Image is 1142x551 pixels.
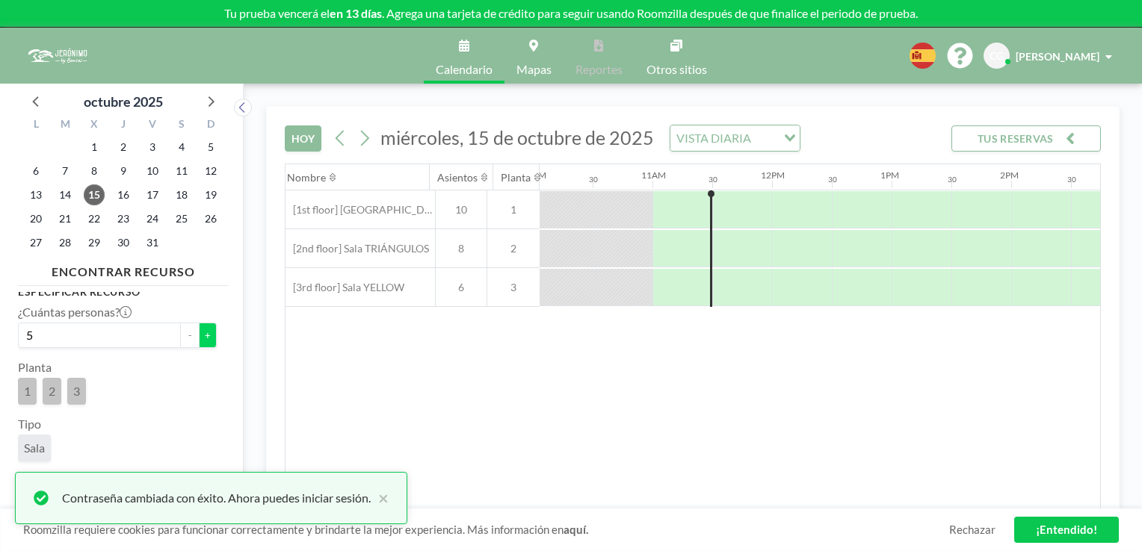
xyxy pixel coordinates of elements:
[55,208,75,229] span: martes, 21 de octubre de 2025
[73,384,80,398] span: 3
[1000,169,1019,181] div: 2PM
[646,63,707,75] span: Otros sitios
[371,489,389,507] button: close
[181,323,199,348] button: -
[285,125,321,152] button: HOY
[200,208,221,229] span: domingo, 26 de octubre de 2025
[55,232,75,253] span: martes, 28 de octubre de 2025
[55,184,75,205] span: martes, 14 de octubre de 2025
[949,523,996,537] a: Rechazar
[18,285,217,299] h3: Especificar recurso
[23,523,949,537] span: Roomzilla requiere cookies para funcionar correctamente y brindarte la mejor experiencia. Más inf...
[24,384,31,398] span: 1
[84,208,105,229] span: miércoles, 22 de octubre de 2025
[670,125,800,151] div: Search for option
[84,161,105,181] span: miércoles, 8 de octubre de 2025
[285,242,429,255] span: [2nd floor] Sala TRIÁNGULOS
[171,208,192,229] span: sábado, 25 de octubre de 2025
[199,323,217,348] button: +
[113,232,134,253] span: jueves, 30 de octubre de 2025
[200,161,221,181] span: domingo, 12 de octubre de 2025
[55,161,75,181] span: martes, 7 de octubre de 2025
[109,116,138,135] div: J
[564,28,635,84] a: Reportes
[287,171,326,184] div: Nombre
[1014,517,1119,543] a: ¡Entendido!
[84,184,105,205] span: miércoles, 15 de octubre de 2025
[285,203,435,217] span: [1st floor] [GEOGRAPHIC_DATA]
[487,203,540,217] span: 1
[487,281,540,294] span: 3
[22,116,51,135] div: L
[436,281,487,294] span: 6
[171,184,192,205] span: sábado, 18 de octubre de 2025
[487,242,540,255] span: 2
[589,175,598,184] div: 30
[761,169,785,181] div: 12PM
[171,137,192,158] span: sábado, 4 de octubre de 2025
[436,63,493,75] span: Calendario
[635,28,719,84] a: Otros sitios
[436,242,487,255] span: 8
[113,161,134,181] span: jueves, 9 de octubre de 2025
[167,116,196,135] div: S
[18,360,52,375] label: Planta
[80,116,109,135] div: X
[25,161,46,181] span: lunes, 6 de octubre de 2025
[1067,175,1076,184] div: 30
[380,126,654,149] span: miércoles, 15 de octubre de 2025
[51,116,80,135] div: M
[113,137,134,158] span: jueves, 2 de octubre de 2025
[18,417,41,432] label: Tipo
[951,125,1101,152] button: TUS RESERVAS
[575,63,623,75] span: Reportes
[673,128,754,148] span: VISTA DIARIA
[504,28,564,84] a: Mapas
[501,171,531,184] div: Planta
[948,175,957,184] div: 30
[880,169,899,181] div: 1PM
[330,6,382,20] b: en 13 días
[516,63,552,75] span: Mapas
[142,184,163,205] span: viernes, 17 de octubre de 2025
[25,184,46,205] span: lunes, 13 de octubre de 2025
[285,281,404,294] span: [3rd floor] Sala YELLOW
[196,116,225,135] div: D
[25,232,46,253] span: lunes, 27 de octubre de 2025
[84,137,105,158] span: miércoles, 1 de octubre de 2025
[18,258,229,279] h4: ENCONTRAR RECURSO
[200,184,221,205] span: domingo, 19 de octubre de 2025
[142,137,163,158] span: viernes, 3 de octubre de 2025
[641,169,666,181] div: 11AM
[62,489,371,507] div: Contraseña cambiada con éxito. Ahora puedes iniciar sesión.
[142,232,163,253] span: viernes, 31 de octubre de 2025
[564,523,588,536] a: aquí.
[142,208,163,229] span: viernes, 24 de octubre de 2025
[113,184,134,205] span: jueves, 16 de octubre de 2025
[171,161,192,181] span: sábado, 11 de octubre de 2025
[25,208,46,229] span: lunes, 20 de octubre de 2025
[436,203,487,217] span: 10
[142,161,163,181] span: viernes, 10 de octubre de 2025
[990,49,1004,63] span: CG
[138,116,167,135] div: V
[828,175,837,184] div: 30
[24,441,45,455] span: Sala
[49,384,55,398] span: 2
[709,175,717,184] div: 30
[424,28,504,84] a: Calendario
[84,91,163,112] div: octubre 2025
[84,232,105,253] span: miércoles, 29 de octubre de 2025
[756,128,775,148] input: Search for option
[200,137,221,158] span: domingo, 5 de octubre de 2025
[437,171,478,184] div: Asientos
[24,41,91,71] img: organization-logo
[1016,50,1099,63] span: [PERSON_NAME]
[18,305,132,320] label: ¿Cuántas personas?
[113,208,134,229] span: jueves, 23 de octubre de 2025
